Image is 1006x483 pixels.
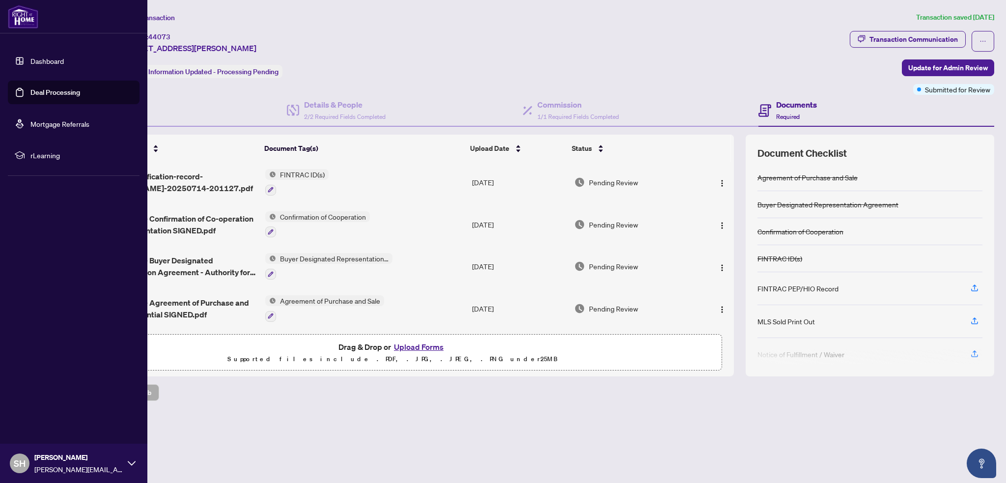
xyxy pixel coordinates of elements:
td: [DATE] [468,161,570,203]
span: Ontario 100 - Agreement of Purchase and Sale - Residential SIGNED.pdf [100,297,257,320]
img: Document Status [574,219,585,230]
span: View Transaction [122,13,175,22]
button: Status IconBuyer Designated Representation Agreement [265,253,392,280]
span: Drag & Drop orUpload FormsSupported files include .PDF, .JPG, .JPEG, .PNG under25MB [63,335,722,371]
img: Status Icon [265,295,276,306]
article: Transaction saved [DATE] [916,12,994,23]
span: 44073 [148,32,170,41]
div: Transaction Communication [869,31,958,47]
td: [DATE] [468,287,570,330]
img: Status Icon [265,169,276,180]
span: Drag & Drop or [338,341,447,353]
th: Document Tag(s) [260,135,466,162]
p: Supported files include .PDF, .JPG, .JPEG, .PNG under 25 MB [69,353,716,365]
span: fintrac-identification-record-[PERSON_NAME]-20250714-201127.pdf [100,170,257,194]
button: Update for Admin Review [902,59,994,76]
h4: Commission [537,99,619,111]
button: Logo [714,301,730,316]
button: Transaction Communication [850,31,966,48]
span: Submitted for Review [925,84,990,95]
img: Logo [718,222,726,229]
span: Pending Review [589,261,638,272]
button: Logo [714,258,730,274]
span: ellipsis [979,38,986,45]
span: 1/1 Required Fields Completed [537,113,619,120]
span: Status [572,143,592,154]
span: Document Checklist [757,146,847,160]
span: FINTRAC ID(s) [276,169,329,180]
span: Update for Admin Review [908,60,988,76]
span: Buyer Designated Representation Agreement [276,253,392,264]
span: Pending Review [589,177,638,188]
td: [DATE] [468,203,570,246]
span: [PERSON_NAME][EMAIL_ADDRESS][DOMAIN_NAME] [34,464,123,475]
button: Status IconConfirmation of Cooperation [265,211,370,238]
img: Logo [718,179,726,187]
img: logo [8,5,38,28]
a: Deal Processing [30,88,80,97]
span: Information Updated - Processing Pending [148,67,279,76]
button: Logo [714,217,730,232]
th: (10) File Name [96,135,260,162]
span: rLearning [30,150,133,161]
div: MLS Sold Print Out [757,316,815,327]
div: Status: [122,65,282,78]
button: Status IconFINTRAC ID(s) [265,169,329,196]
div: FINTRAC PEP/HIO Record [757,283,838,294]
span: SH [14,456,26,470]
span: 2/2 Required Fields Completed [304,113,386,120]
img: Document Status [574,177,585,188]
img: Logo [718,264,726,272]
h4: Documents [776,99,817,111]
button: Open asap [967,449,996,478]
img: Document Status [574,261,585,272]
th: Status [568,135,695,162]
img: Status Icon [265,211,276,222]
button: Logo [714,174,730,190]
span: [STREET_ADDRESS][PERSON_NAME] [122,42,256,54]
div: Buyer Designated Representation Agreement [757,199,898,210]
td: [DATE] [468,245,570,287]
a: Mortgage Referrals [30,119,89,128]
span: Required [776,113,800,120]
span: Confirmation of Cooperation [276,211,370,222]
img: Logo [718,306,726,313]
img: Document Status [574,303,585,314]
span: Upload Date [470,143,509,154]
div: Agreement of Purchase and Sale [757,172,858,183]
h4: Details & People [304,99,386,111]
span: Ontario 371 - Buyer Designated Representation Agreement - Authority for Purchase or Lease SIGNED.pdf [100,255,257,278]
th: Upload Date [466,135,568,162]
img: Status Icon [265,253,276,264]
div: Confirmation of Cooperation [757,226,843,237]
span: Agreement of Purchase and Sale [276,295,384,306]
button: Upload Forms [391,341,447,353]
span: [PERSON_NAME] [34,452,123,463]
div: FINTRAC ID(s) [757,253,802,264]
span: Pending Review [589,219,638,230]
span: Ontario 320 - Confirmation of Co-operation and Representation SIGNED.pdf [100,213,257,236]
button: Status IconAgreement of Purchase and Sale [265,295,384,322]
a: Dashboard [30,57,64,65]
span: Pending Review [589,303,638,314]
